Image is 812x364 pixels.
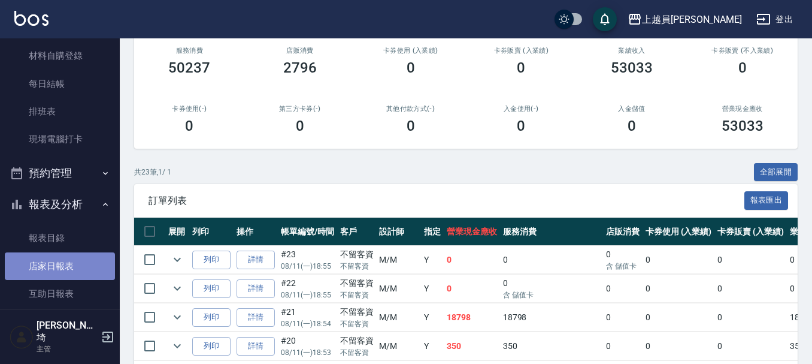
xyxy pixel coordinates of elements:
[444,275,500,303] td: 0
[37,320,98,344] h5: [PERSON_NAME]埼
[500,275,603,303] td: 0
[237,337,275,356] a: 詳情
[340,318,374,329] p: 不留客資
[421,246,444,274] td: Y
[714,332,787,360] td: 0
[5,158,115,189] button: 預約管理
[480,105,562,113] h2: 入金使用(-)
[192,279,231,298] button: 列印
[752,8,798,31] button: 登出
[376,332,421,360] td: M /M
[421,218,444,246] th: 指定
[5,308,115,335] a: 互助點數明細
[237,251,275,269] a: 詳情
[340,248,374,261] div: 不留客資
[500,303,603,332] td: 18798
[234,218,278,246] th: 操作
[643,275,715,303] td: 0
[192,251,231,269] button: 列印
[754,163,798,182] button: 全部展開
[5,252,115,280] a: 店家日報表
[376,246,421,274] td: M /M
[259,47,341,55] h2: 店販消費
[714,275,787,303] td: 0
[340,347,374,358] p: 不留客資
[283,59,317,76] h3: 2796
[5,42,115,70] a: 材料自購登錄
[237,308,275,327] a: 詳情
[369,105,452,113] h2: 其他付款方式(-)
[421,275,444,303] td: Y
[376,218,421,246] th: 設計師
[281,290,334,300] p: 08/11 (一) 18:55
[444,303,500,332] td: 18798
[278,303,337,332] td: #21
[259,105,341,113] h2: 第三方卡券(-)
[340,306,374,318] div: 不留客資
[5,98,115,125] a: 排班表
[278,218,337,246] th: 帳單編號/時間
[517,118,525,134] h3: 0
[603,332,643,360] td: 0
[407,118,415,134] h3: 0
[444,246,500,274] td: 0
[149,105,231,113] h2: 卡券使用(-)
[149,195,744,207] span: 訂單列表
[278,332,337,360] td: #20
[14,11,49,26] img: Logo
[722,118,763,134] h3: 53033
[603,218,643,246] th: 店販消費
[643,246,715,274] td: 0
[480,47,562,55] h2: 卡券販賣 (入業績)
[189,218,234,246] th: 列印
[5,280,115,308] a: 互助日報表
[643,303,715,332] td: 0
[278,275,337,303] td: #22
[281,347,334,358] p: 08/11 (一) 18:53
[603,275,643,303] td: 0
[744,191,789,210] button: 報表匯出
[192,337,231,356] button: 列印
[340,277,374,290] div: 不留客資
[591,105,673,113] h2: 入金儲值
[376,303,421,332] td: M /M
[340,290,374,300] p: 不留客資
[296,118,304,134] h3: 0
[642,12,742,27] div: 上越員[PERSON_NAME]
[5,125,115,153] a: 現場電腦打卡
[714,246,787,274] td: 0
[165,218,189,246] th: 展開
[340,261,374,272] p: 不留客資
[168,308,186,326] button: expand row
[603,246,643,274] td: 0
[444,218,500,246] th: 營業現金應收
[281,318,334,329] p: 08/11 (一) 18:54
[611,59,653,76] h3: 53033
[517,59,525,76] h3: 0
[701,47,783,55] h2: 卡券販賣 (不入業績)
[738,59,747,76] h3: 0
[643,218,715,246] th: 卡券使用 (入業績)
[623,7,747,32] button: 上越員[PERSON_NAME]
[278,246,337,274] td: #23
[168,337,186,355] button: expand row
[643,332,715,360] td: 0
[281,261,334,272] p: 08/11 (一) 18:55
[5,224,115,252] a: 報表目錄
[340,335,374,347] div: 不留客資
[168,279,186,297] button: expand row
[149,47,231,55] h3: 服務消費
[500,332,603,360] td: 350
[591,47,673,55] h2: 業績收入
[500,218,603,246] th: 服務消費
[369,47,452,55] h2: 卡券使用 (入業績)
[5,189,115,220] button: 報表及分析
[5,70,115,98] a: 每日結帳
[192,308,231,327] button: 列印
[10,325,34,349] img: Person
[701,105,783,113] h2: 營業現金應收
[168,59,210,76] h3: 50237
[237,279,275,298] a: 詳情
[503,290,600,300] p: 含 儲值卡
[185,118,193,134] h3: 0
